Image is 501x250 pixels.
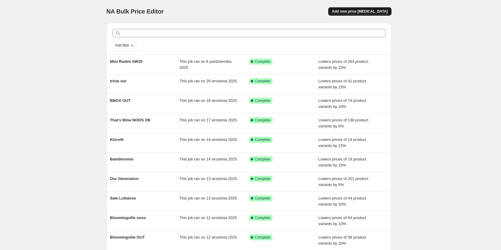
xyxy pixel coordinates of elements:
[318,59,368,70] span: Lowers prices of 263 product variants by 15%
[179,176,238,181] span: This job ran on 13 września 2025.
[112,42,136,49] button: Add filter
[255,196,270,201] span: Complete
[110,235,145,239] span: Bloomingville OUT
[106,8,164,15] span: NA Bulk Price Editor
[110,196,136,200] span: Sale Lullalove
[115,43,129,48] span: Add filter
[318,79,366,89] span: Lowers prices of 41 product variants by 15%
[110,59,143,64] span: Mini Rodini AW25
[179,235,238,239] span: This job ran on 12 września 2025.
[255,118,270,123] span: Complete
[110,79,127,83] span: trixie out
[255,79,270,84] span: Complete
[110,98,131,103] span: BBOX OUT
[255,176,270,181] span: Complete
[318,98,366,109] span: Lowers prices of 74 product variants by 10%
[179,215,238,220] span: This job ran on 12 września 2025.
[318,215,366,226] span: Lowers prices of 64 product variants by 10%
[179,118,238,122] span: This job ran on 17 września 2025.
[318,235,366,245] span: Lowers prices of 38 product variants by 20%
[179,59,231,70] span: This job ran on 6 października 2025.
[318,157,366,167] span: Lowers prices of 19 product variants by 15%
[318,118,368,128] span: Lowers prices of 138 product variants by 6%
[110,176,139,181] span: Our Generation
[332,9,388,14] span: Add new price [MEDICAL_DATA]
[110,118,151,122] span: That's Mine NOOS OK
[318,137,366,148] span: Lowers prices of 14 product variants by 15%
[255,137,270,142] span: Complete
[110,137,124,142] span: Klorofil
[179,157,238,161] span: This job ran on 14 września 2025.
[328,7,391,16] button: Add new price [MEDICAL_DATA]
[110,215,146,220] span: Bloomingville noos
[110,157,134,161] span: Bambinomio
[255,215,270,220] span: Complete
[255,59,270,64] span: Complete
[179,196,238,200] span: This job ran on 13 września 2025.
[318,196,366,206] span: Lowers prices of 44 product variants by 20%
[255,157,270,162] span: Complete
[318,176,368,187] span: Lowers prices of 201 product variants by 5%
[255,98,270,103] span: Complete
[179,98,238,103] span: This job ran on 18 września 2025.
[255,235,270,240] span: Complete
[179,137,238,142] span: This job ran on 14 września 2025.
[179,79,238,83] span: This job ran on 29 września 2025.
